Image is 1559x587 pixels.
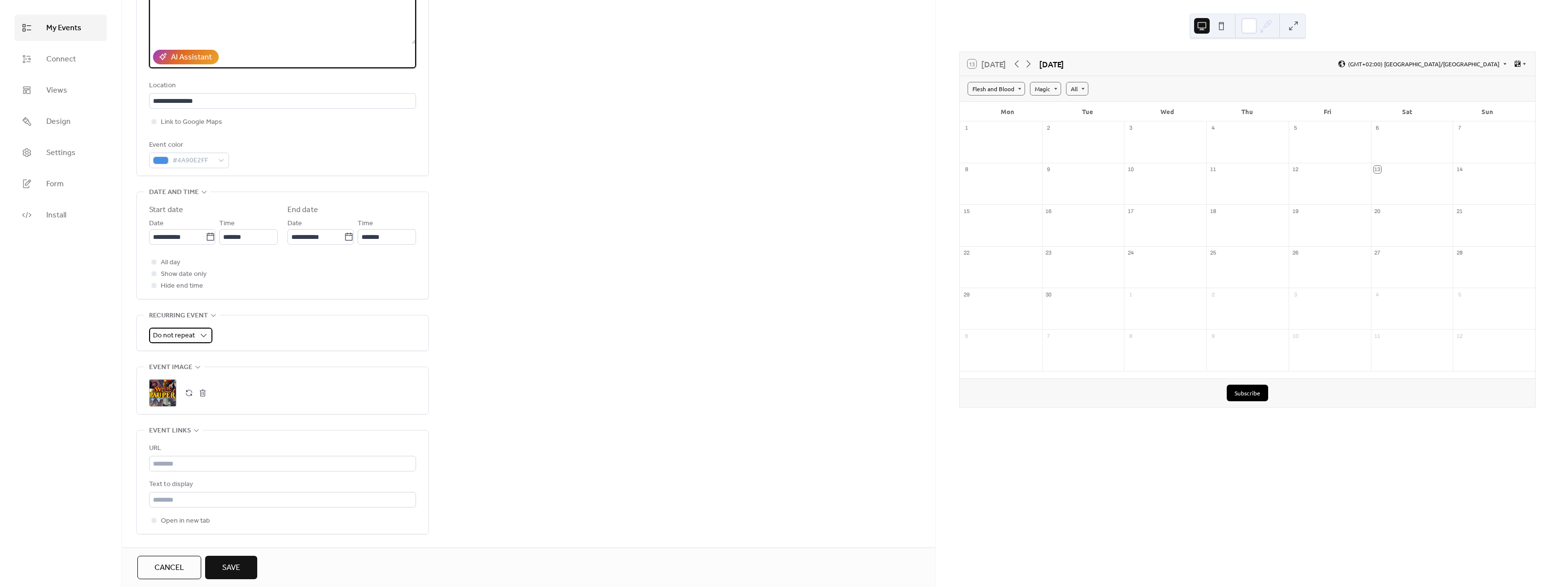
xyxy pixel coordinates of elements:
[1209,249,1217,256] div: 25
[46,85,67,97] span: Views
[15,171,107,197] a: Form
[1045,249,1052,256] div: 23
[1209,207,1217,215] div: 18
[1209,291,1217,298] div: 2
[963,166,970,173] div: 8
[149,187,199,198] span: Date and time
[963,291,970,298] div: 29
[46,54,76,65] span: Connect
[1456,166,1463,173] div: 14
[149,80,414,92] div: Location
[15,202,107,228] a: Install
[15,46,107,72] a: Connect
[149,218,164,230] span: Date
[1292,291,1299,298] div: 3
[1447,102,1527,121] div: Sun
[149,545,190,557] span: Categories
[963,207,970,215] div: 15
[154,562,184,574] span: Cancel
[161,515,210,527] span: Open in new tab
[1456,124,1463,132] div: 7
[161,117,222,128] span: Link to Google Maps
[172,155,213,167] span: #4A90E2FF
[1209,332,1217,339] div: 9
[1127,102,1207,121] div: Wed
[15,139,107,166] a: Settings
[15,77,107,103] a: Views
[149,425,191,437] span: Event links
[1127,332,1134,339] div: 8
[46,22,81,34] span: My Events
[1374,249,1381,256] div: 27
[149,310,208,322] span: Recurring event
[1045,291,1052,298] div: 30
[46,178,64,190] span: Form
[137,556,201,579] button: Cancel
[1045,207,1052,215] div: 16
[287,218,302,230] span: Date
[161,280,203,292] span: Hide end time
[15,15,107,41] a: My Events
[149,443,414,454] div: URL
[1374,332,1381,339] div: 11
[963,332,970,339] div: 6
[149,379,176,407] div: ;
[1374,124,1381,132] div: 6
[1227,385,1268,401] button: Subscribe
[46,147,76,159] span: Settings
[1209,166,1217,173] div: 11
[963,249,970,256] div: 22
[222,562,240,574] span: Save
[153,329,195,342] span: Do not repeat
[1047,102,1127,121] div: Tue
[1127,207,1134,215] div: 17
[46,116,71,128] span: Design
[1368,102,1447,121] div: Sat
[1348,61,1500,67] span: (GMT+02:00) [GEOGRAPHIC_DATA]/[GEOGRAPHIC_DATA]
[1045,332,1052,339] div: 7
[1045,124,1052,132] div: 2
[358,218,373,230] span: Time
[1292,124,1299,132] div: 5
[1456,291,1463,298] div: 5
[171,52,212,63] div: AI Assistant
[968,102,1047,121] div: Mon
[15,108,107,135] a: Design
[1288,102,1368,121] div: Fri
[1127,291,1134,298] div: 1
[1292,332,1299,339] div: 10
[1374,166,1381,173] div: 13
[149,139,227,151] div: Event color
[1207,102,1287,121] div: Thu
[1127,124,1134,132] div: 3
[161,269,207,280] span: Show date only
[963,124,970,132] div: 1
[46,210,66,221] span: Install
[1127,249,1134,256] div: 24
[1374,291,1381,298] div: 4
[1039,58,1064,70] div: [DATE]
[149,204,183,216] div: Start date
[1292,249,1299,256] div: 26
[1292,166,1299,173] div: 12
[1456,207,1463,215] div: 21
[153,50,219,64] button: AI Assistant
[219,218,235,230] span: Time
[1209,124,1217,132] div: 4
[1127,166,1134,173] div: 10
[1045,166,1052,173] div: 9
[149,479,414,490] div: Text to display
[149,362,192,373] span: Event image
[1374,207,1381,215] div: 20
[287,204,318,216] div: End date
[1292,207,1299,215] div: 19
[1456,249,1463,256] div: 28
[1456,332,1463,339] div: 12
[205,556,257,579] button: Save
[161,257,180,269] span: All day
